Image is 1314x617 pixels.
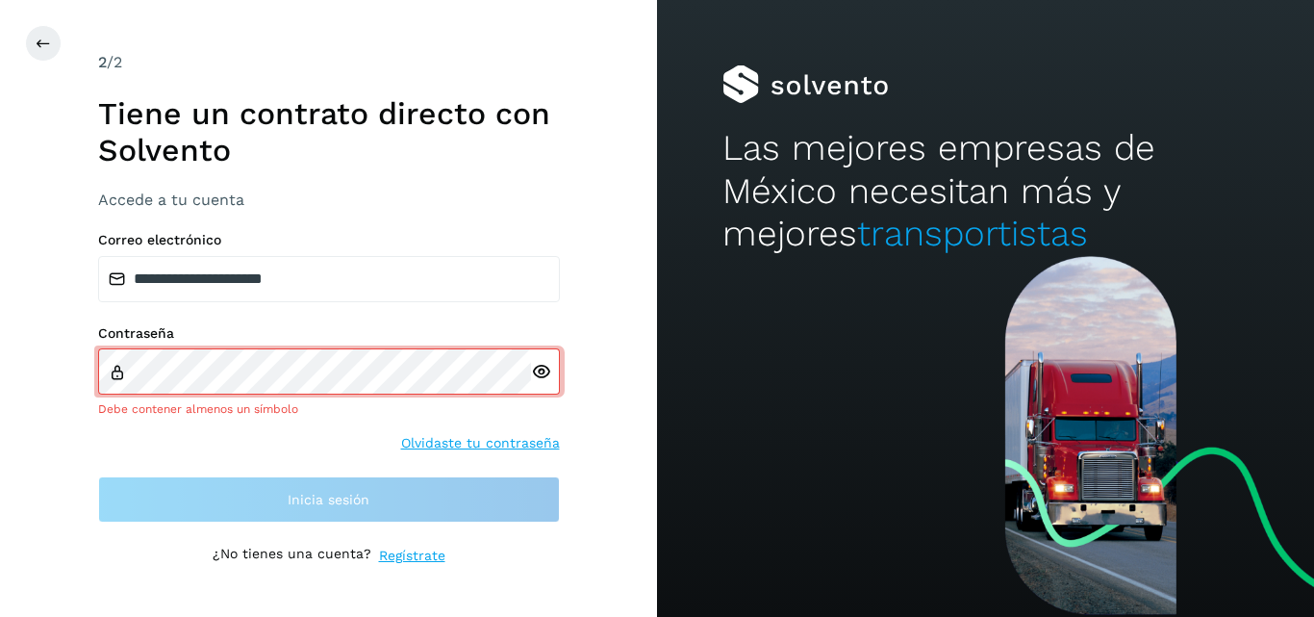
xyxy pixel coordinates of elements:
[98,325,560,342] label: Contraseña
[98,53,107,71] span: 2
[857,213,1088,254] span: transportistas
[213,546,371,566] p: ¿No tienes una cuenta?
[98,51,560,74] div: /2
[379,546,445,566] a: Regístrate
[98,95,560,169] h1: Tiene un contrato directo con Solvento
[98,400,560,418] div: Debe contener almenos un símbolo
[401,433,560,453] a: Olvidaste tu contraseña
[98,476,560,523] button: Inicia sesión
[722,127,1248,255] h2: Las mejores empresas de México necesitan más y mejores
[288,493,369,506] span: Inicia sesión
[98,191,560,209] h3: Accede a tu cuenta
[98,232,560,248] label: Correo electrónico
